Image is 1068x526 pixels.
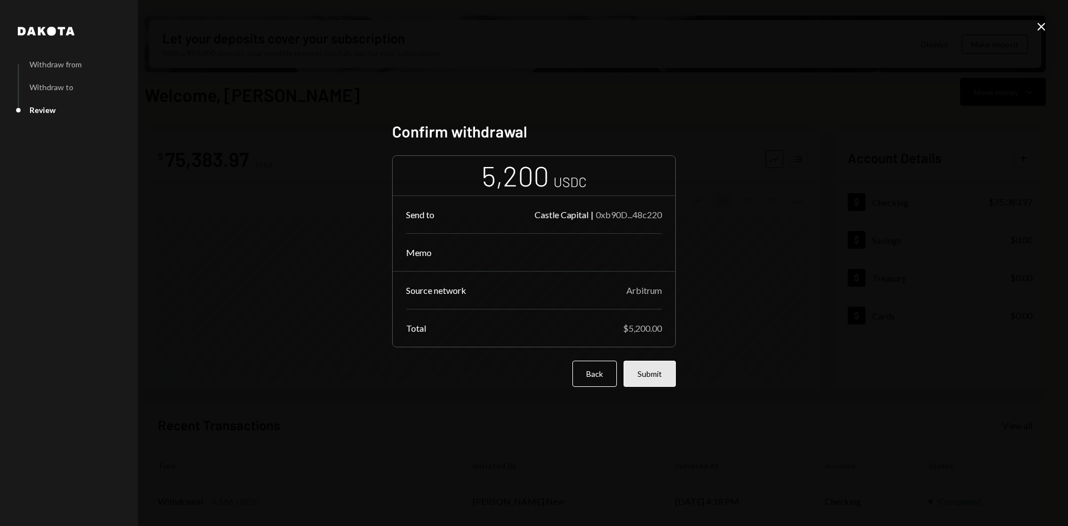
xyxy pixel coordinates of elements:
[406,247,432,258] div: Memo
[535,209,589,220] div: Castle Capital
[623,323,662,333] div: $5,200.00
[406,209,434,220] div: Send to
[29,60,82,69] div: Withdraw from
[591,209,594,220] div: |
[29,105,56,115] div: Review
[572,361,617,387] button: Back
[553,173,587,191] div: USDC
[482,158,549,193] div: 5,200
[624,361,676,387] button: Submit
[29,82,73,92] div: Withdraw to
[596,209,662,220] div: 0xb90D...48c220
[406,323,426,333] div: Total
[406,285,466,296] div: Source network
[626,285,662,296] div: Arbitrum
[392,121,676,142] h2: Confirm withdrawal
